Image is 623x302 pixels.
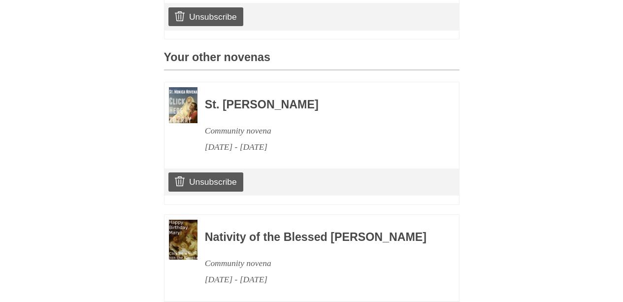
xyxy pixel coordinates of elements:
img: Novena image [169,87,197,123]
div: [DATE] - [DATE] [205,139,432,155]
a: Unsubscribe [168,172,243,191]
h3: Nativity of the Blessed [PERSON_NAME] [205,231,432,244]
div: Community novena [205,255,432,271]
div: [DATE] - [DATE] [205,271,432,288]
div: Community novena [205,123,432,139]
h3: Your other novenas [164,51,459,70]
h3: St. [PERSON_NAME] [205,99,432,111]
img: Novena image [169,220,197,260]
a: Unsubscribe [168,7,243,26]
